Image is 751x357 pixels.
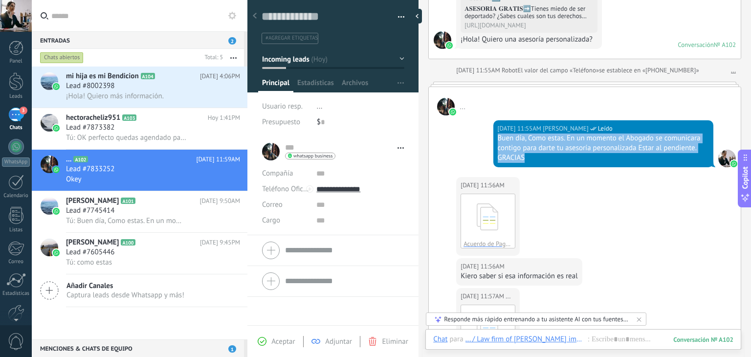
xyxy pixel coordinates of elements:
[32,31,244,49] div: Entradas
[271,337,295,346] span: Aceptar
[498,124,543,134] div: [DATE] 11:55AM
[718,150,736,167] span: Susana Rocha
[208,113,240,123] span: Hoy 1:41PM
[502,66,517,74] span: Robot
[66,206,114,216] span: Lead #7745414
[262,217,280,224] span: Cargo
[32,150,247,191] a: avataricon...A102[DATE] 11:59AMLead #7833252Okey
[588,335,589,344] span: :
[262,99,309,114] div: Usuario resp.
[449,109,456,115] img: waba.svg
[262,102,303,111] span: Usuario resp.
[262,166,309,181] div: Compañía
[714,41,736,49] div: № A102
[66,164,114,174] span: Lead #7833252
[673,335,733,344] div: 102
[66,155,71,164] span: ...
[2,157,30,167] div: WhatsApp
[262,181,309,197] button: Teléfono Oficina
[122,114,136,121] span: A103
[32,339,244,357] div: Menciones & Chats de equipo
[317,114,404,130] div: $
[32,67,247,108] a: avatariconmi hija es mi BendicionA104[DATE] 4:06PMLead #8002398¡Hola! Quiero más información.
[498,134,709,163] div: Buen día, Como estas. En un momento el Abogado se comunicara contigo para darte tu asesoría perso...
[465,335,588,343] div: ... / Law firm of Leal immigration and associates
[262,184,313,194] span: Teléfono Oficina
[53,125,60,132] img: icon
[2,193,30,199] div: Calendario
[200,71,240,81] span: [DATE] 4:06PM
[460,102,465,112] span: ...
[437,98,455,115] span: ...
[517,66,599,75] span: El valor del campo «Teléfono»
[444,315,629,323] div: Responde más rápido entrenando a tu asistente AI con tus fuentes de datos
[2,58,30,65] div: Panel
[325,337,352,346] span: Adjuntar
[121,198,135,204] span: A101
[464,240,512,248] div: Acuerdo de Pago [PERSON_NAME] .pdf
[262,200,283,209] span: Correo
[599,66,699,75] span: se establece en «[PHONE_NUMBER]»
[450,335,464,344] span: para
[464,5,594,20] div: 𝐀𝐒𝐄𝐒𝐎𝐑𝐈𝐀 𝐆𝐑𝐀𝐓𝐈𝐒➡️Tienes miedo de ser deportado? ¿Sabes cuales son tus derechos como inmigrante? P...
[66,238,119,247] span: [PERSON_NAME]
[228,345,236,353] span: 1
[66,123,114,133] span: Lead #7873382
[53,166,60,173] img: icon
[461,271,577,281] div: Kiero saber si esa información es real
[196,155,240,164] span: [DATE] 11:59AM
[262,213,309,228] div: Cargo
[32,191,247,232] a: avataricon[PERSON_NAME]A101[DATE] 9:50AMLead #7745414Tú: Buen día, Como estas. En un momento el A...
[461,35,597,45] div: ¡Hola! Quiero una asesoría personalizada?
[461,262,506,271] div: [DATE] 11:56AM
[506,291,510,301] span: ...
[2,125,30,131] div: Chats
[53,208,60,215] img: icon
[464,22,594,29] div: [URL][DOMAIN_NAME]
[73,156,88,162] span: A102
[461,194,515,248] a: Acuerdo de Pago [PERSON_NAME] .pdf
[598,124,613,134] span: Leído
[2,93,30,100] div: Leads
[32,108,247,149] a: avatariconhectoracheliz951A103Hoy 1:41PMLead #7873382Tú: OK perfecto quedas agendado para el día ...
[66,216,186,225] span: Tú: Buen día, Como estas. En un momento el Abogado se comunicara contigo para darte tu asesoría p...
[53,249,60,256] img: icon
[66,281,184,290] span: Añadir Canales
[2,227,30,233] div: Listas
[53,83,60,90] img: icon
[293,154,332,158] span: whatsapp business
[731,66,736,75] a: ...
[543,124,588,134] span: Susana Rocha (Oficina de Venta)
[32,233,247,274] a: avataricon[PERSON_NAME]A100[DATE] 9:45PMLead #7605446Tú: como estas
[262,197,283,213] button: Correo
[2,290,30,297] div: Estadísticas
[20,107,27,114] span: 3
[228,37,236,45] span: 2
[730,160,737,167] img: waba.svg
[265,35,318,42] span: #agregar etiquetas
[66,113,120,123] span: hectoracheliz951
[456,66,502,75] div: [DATE] 11:55AM
[262,114,309,130] div: Presupuesto
[201,53,223,63] div: Total: 5
[121,239,135,245] span: A100
[2,259,30,265] div: Correo
[66,81,114,91] span: Lead #8002398
[66,133,186,142] span: Tú: OK perfecto quedas agendado para el día de [DATE] alas 12:00pm ESTAR AL PENDIENTE PARA QUE RE...
[461,291,506,301] div: [DATE] 11:57AM
[66,290,184,300] span: Captura leads desde Whatsapp y más!
[66,175,82,184] span: Okey
[66,258,112,267] span: Tú: como estas
[297,78,334,92] span: Estadísticas
[412,9,422,23] div: Ocultar
[141,73,155,79] span: A104
[342,78,368,92] span: Archivos
[446,42,453,49] img: waba.svg
[66,91,164,101] span: ¡Hola! Quiero más información.
[66,247,114,257] span: Lead #7605446
[200,238,240,247] span: [DATE] 9:45PM
[317,102,323,111] span: ...
[40,52,84,64] div: Chats abiertos
[740,167,750,189] span: Copilot
[678,41,714,49] div: Conversación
